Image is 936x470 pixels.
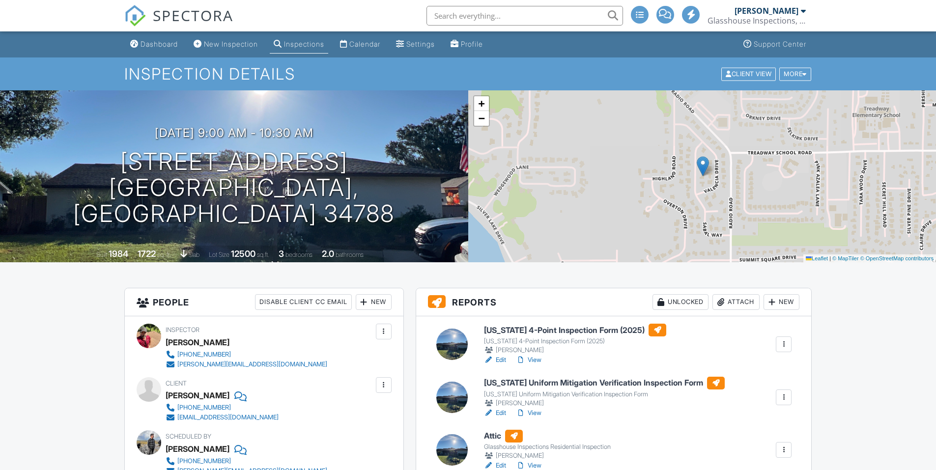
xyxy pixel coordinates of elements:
h6: [US_STATE] 4-Point Inspection Form (2025) [484,324,666,336]
div: Glasshouse Inspections Residential Inspection [484,443,611,451]
div: [PERSON_NAME][EMAIL_ADDRESS][DOMAIN_NAME] [177,360,327,368]
div: 3 [279,249,284,259]
span: Built [96,251,107,258]
div: [US_STATE] 4-Point Inspection Form (2025) [484,337,666,345]
span: SPECTORA [153,5,233,26]
span: + [478,97,484,110]
a: Calendar [336,35,384,54]
div: [PERSON_NAME] [735,6,798,16]
div: [PERSON_NAME] [484,398,725,408]
div: Profile [461,40,483,48]
a: [PERSON_NAME][EMAIL_ADDRESS][DOMAIN_NAME] [166,359,327,369]
div: [PERSON_NAME] [484,451,611,461]
span: bathrooms [336,251,364,258]
a: [US_STATE] 4-Point Inspection Form (2025) [US_STATE] 4-Point Inspection Form (2025) [PERSON_NAME] [484,324,666,355]
span: | [829,255,831,261]
a: Zoom out [474,111,489,126]
div: [PHONE_NUMBER] [177,404,231,412]
a: Leaflet [806,255,828,261]
div: New Inspection [204,40,258,48]
a: [EMAIL_ADDRESS][DOMAIN_NAME] [166,413,279,422]
h6: [US_STATE] Uniform Mitigation Verification Inspection Form [484,377,725,389]
a: Attic Glasshouse Inspections Residential Inspection [PERSON_NAME] [484,430,611,461]
div: Glasshouse Inspections, LLC [708,16,806,26]
div: [PERSON_NAME] [166,335,229,350]
h1: Inspection Details [124,65,812,83]
div: 12500 [231,249,255,259]
h1: [STREET_ADDRESS] [GEOGRAPHIC_DATA], [GEOGRAPHIC_DATA] 34788 [16,149,453,226]
div: [US_STATE] Uniform Mitigation Verification Inspection Form [484,390,725,398]
div: New [764,294,799,310]
a: Support Center [739,35,810,54]
div: Dashboard [141,40,178,48]
div: 2.0 [322,249,334,259]
a: Edit [484,355,506,365]
span: bedrooms [285,251,312,258]
span: sq. ft. [157,251,171,258]
div: [PERSON_NAME] [484,345,666,355]
a: Dashboard [126,35,182,54]
div: 1984 [109,249,128,259]
h6: Attic [484,430,611,442]
div: [PHONE_NUMBER] [177,351,231,359]
span: Scheduled By [166,433,211,440]
div: Disable Client CC Email [255,294,352,310]
a: Settings [392,35,439,54]
div: More [779,67,811,81]
a: © OpenStreetMap contributors [860,255,934,261]
img: Marker [697,156,709,176]
a: View [516,355,541,365]
span: slab [189,251,199,258]
span: − [478,112,484,124]
a: SPECTORA [124,13,233,34]
div: Support Center [754,40,806,48]
div: Settings [406,40,435,48]
div: [EMAIL_ADDRESS][DOMAIN_NAME] [177,414,279,421]
div: Attach [712,294,760,310]
h3: Reports [416,288,812,316]
a: Zoom in [474,96,489,111]
a: [US_STATE] Uniform Mitigation Verification Inspection Form [US_STATE] Uniform Mitigation Verifica... [484,377,725,408]
div: New [356,294,392,310]
a: Edit [484,408,506,418]
a: Client View [720,70,778,77]
div: Unlocked [652,294,709,310]
div: [PERSON_NAME] [166,442,229,456]
input: Search everything... [426,6,623,26]
h3: People [125,288,403,316]
a: [PHONE_NUMBER] [166,403,279,413]
a: [PHONE_NUMBER] [166,456,327,466]
span: Lot Size [209,251,229,258]
img: The Best Home Inspection Software - Spectora [124,5,146,27]
a: New Inspection [190,35,262,54]
div: Calendar [349,40,380,48]
span: sq.ft. [257,251,269,258]
a: View [516,408,541,418]
a: Profile [447,35,487,54]
a: Inspections [270,35,328,54]
div: [PERSON_NAME] [166,388,229,403]
div: Client View [721,67,776,81]
div: Inspections [284,40,324,48]
span: Client [166,380,187,387]
span: Inspector [166,326,199,333]
h3: [DATE] 9:00 am - 10:30 am [155,126,313,139]
div: 1722 [138,249,156,259]
a: © MapTiler [832,255,859,261]
a: [PHONE_NUMBER] [166,350,327,359]
div: [PHONE_NUMBER] [177,457,231,465]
